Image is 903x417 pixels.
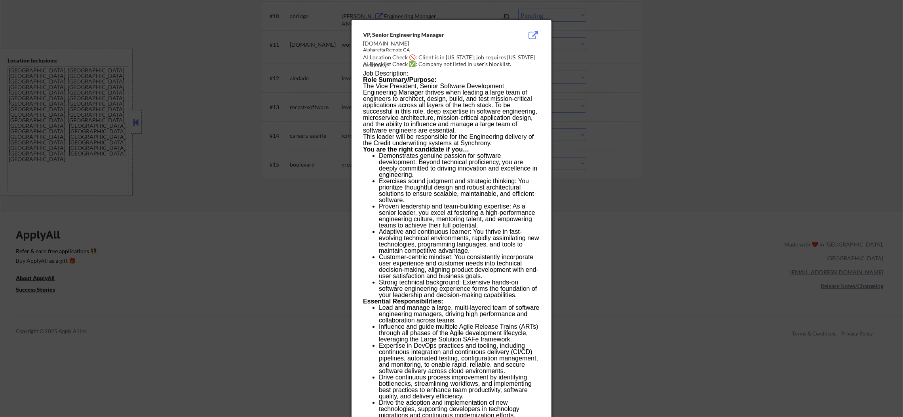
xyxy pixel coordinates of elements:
[363,70,540,77] p: Job Description:
[363,134,540,146] p: This leader will be responsible for the Engineering delivery of the Credit underwriting systems a...
[379,178,540,203] p: Exercises sound judgment and strategic thinking: You prioritize thoughtful design and robust arch...
[379,374,540,400] p: Drive continuous process improvement by identifying bottlenecks, streamlining workflows, and impl...
[363,31,500,39] div: VP, Senior Engineering Manager
[379,203,540,229] p: Proven leadership and team-building expertise: As a senior leader, you excel at fostering a high-...
[379,229,540,254] p: Adaptive and continuous learner: You thrive in fast-evolving technical environments, rapidly assi...
[363,60,543,68] div: AI Blocklist Check ✅: Company not listed in user's blocklist.
[363,47,500,53] div: Alpharetta Remote GA
[379,343,540,374] p: Expertise in DevOps practices and tooling, including continuous integration and continuous delive...
[379,305,540,324] p: Lead and manage a large, multi-layered team of software engineering managers, driving high perfor...
[363,298,443,305] b: Essential Responsibilities:
[363,40,500,47] div: [DOMAIN_NAME]
[363,76,437,83] b: Role Summary/Purpose:
[379,153,540,178] p: Demonstrates genuine passion for software development: Beyond technical proficiency, you are deep...
[363,83,540,134] p: The Vice President, Senior Software Development Engineering Manager thrives when leading a large ...
[363,146,469,153] b: You are the right candidate if you…
[379,324,540,343] p: Influence and guide multiple Agile Release Trains (ARTs) through all phases of the Agile developm...
[379,279,540,298] p: Strong technical background: Extensive hands-on software engineering experience forms the foundat...
[379,254,540,279] p: Customer-centric mindset: You consistently incorporate user experience and customer needs into te...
